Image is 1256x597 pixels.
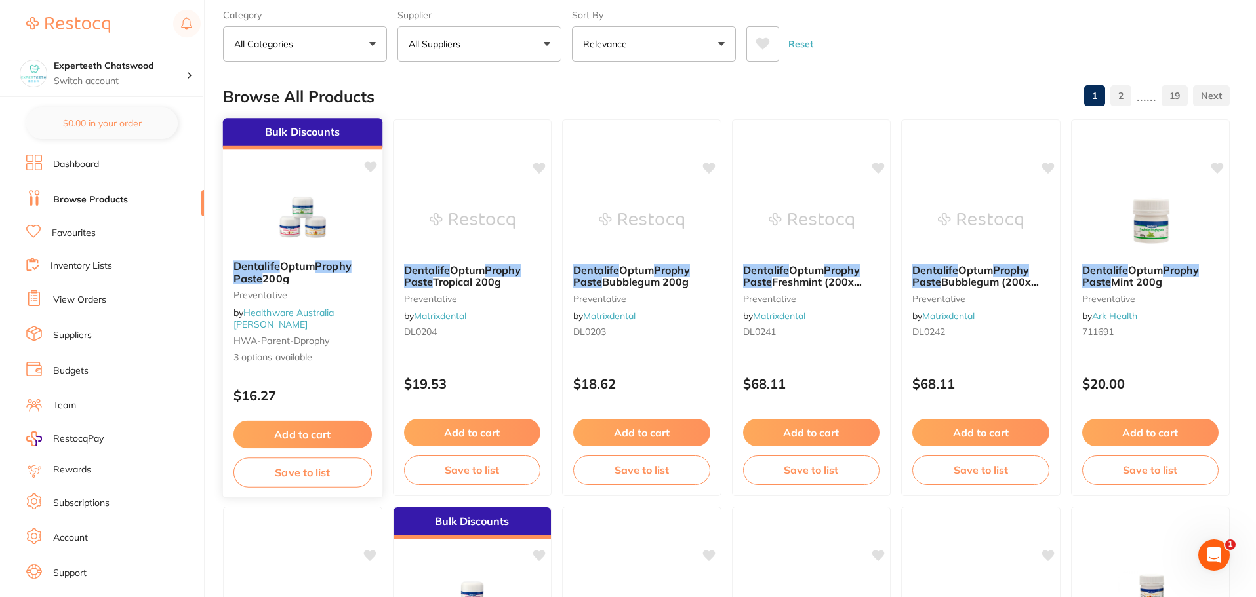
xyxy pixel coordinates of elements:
button: Add to cart [743,419,880,446]
button: Relevance [572,26,736,62]
a: RestocqPay [26,431,104,446]
em: Paste [404,275,433,288]
a: Matrixdental [922,310,975,322]
img: Dentalife Optum Prophy Paste Tropical 200g [430,188,515,254]
span: Bubblegum (200x cups/5x rings) [912,275,1039,300]
button: Save to list [743,455,880,484]
h4: Experteeth Chatswood [54,60,186,73]
em: Dentalife [912,263,958,277]
span: 711691 [1082,326,1114,337]
button: All Suppliers [397,26,561,62]
a: Healthware Australia [PERSON_NAME] [233,306,334,330]
img: RestocqPay [26,431,42,446]
a: Suppliers [53,329,92,342]
small: preventative [404,294,541,304]
a: Matrixdental [414,310,466,322]
a: View Orders [53,294,106,307]
em: Prophy [654,263,690,277]
a: Inventory Lists [51,260,112,273]
a: Dashboard [53,158,99,171]
em: Dentalife [233,260,280,273]
em: Paste [233,271,262,284]
span: DL0241 [743,326,776,337]
span: 3 options available [233,351,372,364]
p: $16.27 [233,388,372,403]
a: Matrixdental [753,310,805,322]
span: DL0203 [573,326,606,337]
span: RestocqPay [53,433,104,446]
small: preventative [573,294,710,304]
img: Dentalife Optum Prophy Paste Mint 200g [1108,188,1193,254]
span: HWA-parent-Dprophy [233,335,329,347]
span: by [233,306,334,330]
a: Matrixdental [583,310,636,322]
p: All Categories [234,37,298,50]
span: DL0204 [404,326,437,337]
label: Category [223,9,387,21]
span: Optum [1128,263,1163,277]
p: $19.53 [404,376,541,391]
small: Preventative [233,290,372,300]
span: Optum [789,263,824,277]
button: Add to cart [573,419,710,446]
a: Rewards [53,463,91,476]
span: 1 [1225,539,1236,550]
a: Subscriptions [53,497,110,510]
a: 1 [1084,83,1105,109]
em: Dentalife [404,263,450,277]
button: Add to cart [912,419,1049,446]
span: Freshmint (200x cups/5x rings) [743,275,862,300]
em: Prophy [993,263,1029,277]
span: by [1082,310,1137,322]
button: All Categories [223,26,387,62]
em: Prophy [824,263,860,277]
button: Save to list [573,455,710,484]
b: Dentalife Optum Prophy Paste Bubblegum (200x cups/5x rings) [912,264,1049,288]
em: Prophy [485,263,521,277]
p: All Suppliers [409,37,466,50]
small: preventative [743,294,880,304]
iframe: Intercom live chat [1198,539,1230,571]
span: Optum [450,263,485,277]
img: Dentalife Optum Prophy Paste 200g [260,183,346,250]
label: Supplier [397,9,561,21]
em: Dentalife [573,263,619,277]
b: Dentalife Optum Prophy Paste 200g [233,260,372,284]
button: Add to cart [233,421,372,449]
button: Save to list [404,455,541,484]
span: by [912,310,975,322]
button: Save to list [233,457,372,487]
button: Add to cart [404,419,541,446]
b: Dentalife Optum Prophy Paste Bubblegum 200g [573,264,710,288]
a: 2 [1110,83,1131,109]
em: Prophy [315,260,352,273]
img: Dentalife Optum Prophy Paste Freshmint (200x cups/5x rings) [769,188,854,254]
a: Budgets [53,364,89,377]
em: Prophy [1163,263,1199,277]
p: ...... [1137,88,1156,104]
span: Optum [958,263,993,277]
em: Paste [743,275,772,288]
label: Sort By [572,9,736,21]
p: $68.11 [912,376,1049,391]
em: Dentalife [1082,263,1128,277]
span: Mint 200g [1111,275,1162,288]
em: Paste [912,275,941,288]
p: $18.62 [573,376,710,391]
em: Paste [1082,275,1111,288]
span: 200g [262,271,289,284]
div: Bulk Discounts [394,507,552,539]
button: Save to list [1082,455,1219,484]
span: Bubblegum 200g [602,275,689,288]
span: by [743,310,805,322]
img: Dentalife Optum Prophy Paste Bubblegum 200g [599,188,684,254]
button: Reset [784,26,817,62]
a: Restocq Logo [26,10,110,40]
button: $0.00 in your order [26,107,178,139]
small: preventative [1082,294,1219,304]
img: Experteeth Chatswood [20,60,47,87]
a: Account [53,531,88,545]
a: Team [53,399,76,412]
img: Restocq Logo [26,17,110,33]
span: Optum [280,260,315,273]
